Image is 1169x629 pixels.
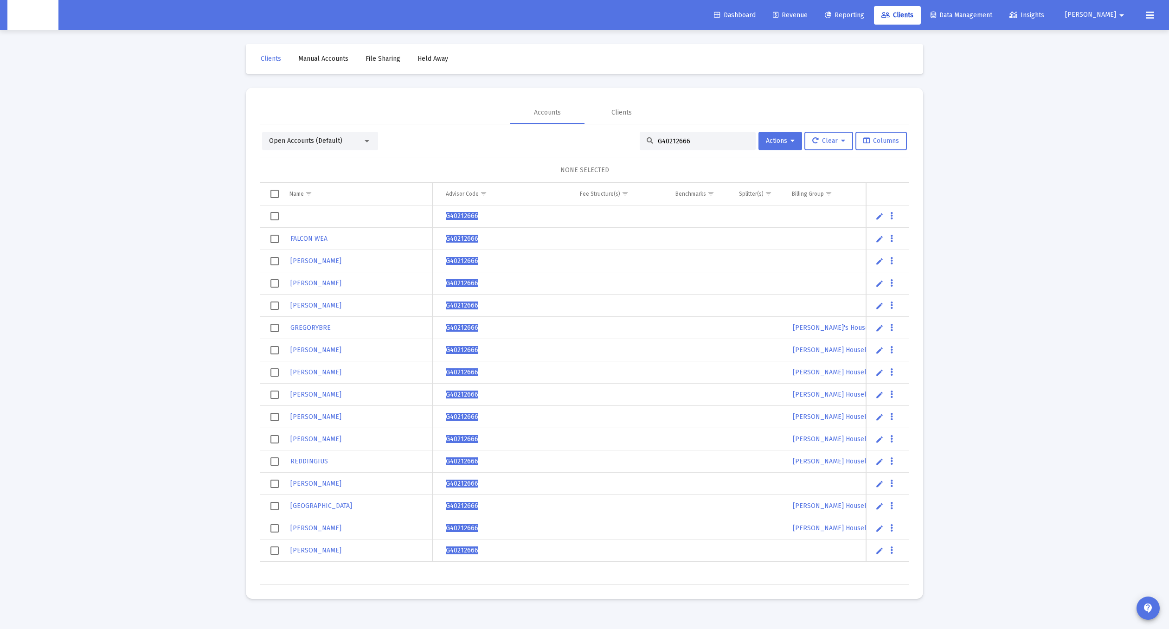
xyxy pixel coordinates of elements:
[766,137,795,145] span: Actions
[446,302,478,309] span: G40212666
[793,457,878,465] span: [PERSON_NAME] Household
[283,183,432,205] td: Column Name
[446,457,478,465] span: G40212666
[290,391,341,398] span: [PERSON_NAME]
[291,50,356,68] a: Manual Accounts
[792,190,824,198] div: Billing Group
[289,499,353,513] a: [GEOGRAPHIC_DATA]
[773,11,808,19] span: Revenue
[1116,6,1127,25] mat-icon: arrow_drop_down
[270,190,279,198] div: Select all
[875,413,884,421] a: Edit
[446,190,479,198] div: Advisor Code
[874,6,921,25] a: Clients
[622,190,629,197] span: Show filter options for column 'Fee Structure(s)'
[793,346,878,354] span: [PERSON_NAME] Household
[270,257,279,265] div: Select row
[253,50,289,68] a: Clients
[732,183,785,205] td: Column Splitter(s)
[534,108,561,117] div: Accounts
[855,132,907,150] button: Columns
[875,502,884,510] a: Edit
[881,11,913,19] span: Clients
[804,132,853,150] button: Clear
[792,321,883,334] a: [PERSON_NAME]'s Household
[290,480,341,488] span: [PERSON_NAME]
[1143,603,1154,614] mat-icon: contact_support
[289,299,342,312] a: [PERSON_NAME]
[270,435,279,443] div: Select row
[269,137,342,145] span: Open Accounts (Default)
[270,391,279,399] div: Select row
[290,279,341,287] span: [PERSON_NAME]
[290,302,341,309] span: [PERSON_NAME]
[270,546,279,555] div: Select row
[875,346,884,354] a: Edit
[446,413,478,421] span: G40212666
[290,324,331,332] span: GREGORYBRE
[289,366,342,379] a: [PERSON_NAME]
[446,480,478,488] span: G40212666
[446,546,478,554] span: G40212666
[290,502,352,510] span: [GEOGRAPHIC_DATA]
[289,190,304,198] div: Name
[439,183,573,205] td: Column Advisor Code
[480,190,487,197] span: Show filter options for column 'Advisor Code'
[675,190,706,198] div: Benchmarks
[765,190,772,197] span: Show filter options for column 'Splitter(s)'
[793,324,882,332] span: [PERSON_NAME]'s Household
[446,257,478,265] span: G40212666
[792,432,879,446] a: [PERSON_NAME] Household
[14,6,51,25] img: Dashboard
[446,435,478,443] span: G40212666
[875,302,884,310] a: Edit
[270,480,279,488] div: Select row
[792,455,879,468] a: [PERSON_NAME] Household
[875,546,884,555] a: Edit
[1054,6,1138,24] button: [PERSON_NAME]
[707,190,714,197] span: Show filter options for column 'Benchmarks'
[714,11,756,19] span: Dashboard
[825,11,864,19] span: Reporting
[785,183,937,205] td: Column Billing Group
[270,457,279,466] div: Select row
[270,212,279,220] div: Select row
[758,132,802,150] button: Actions
[289,544,342,557] a: [PERSON_NAME]
[260,183,909,585] div: Data grid
[792,499,879,513] a: [PERSON_NAME] Household
[446,524,478,532] span: G40212666
[793,435,878,443] span: [PERSON_NAME] Household
[289,455,329,468] a: REDDINGIUS
[417,55,448,63] span: Held Away
[290,235,328,243] span: FALCON WEA
[446,391,478,398] span: G40212666
[446,324,478,332] span: G40212666
[812,137,845,145] span: Clear
[290,257,341,265] span: [PERSON_NAME]
[290,546,341,554] span: [PERSON_NAME]
[289,388,342,401] a: [PERSON_NAME]
[290,457,328,465] span: REDDINGIUS
[289,521,342,535] a: [PERSON_NAME]
[793,368,878,376] span: [PERSON_NAME] Household
[446,346,478,354] span: G40212666
[289,321,332,334] a: GREGORYBRE
[658,137,749,145] input: Search
[446,212,478,220] span: G40212666
[270,413,279,421] div: Select row
[793,413,878,421] span: [PERSON_NAME] Household
[825,190,832,197] span: Show filter options for column 'Billing Group'
[358,50,408,68] a: File Sharing
[739,190,764,198] div: Splitter(s)
[446,235,478,243] span: G40212666
[289,276,342,290] a: [PERSON_NAME]
[270,346,279,354] div: Select row
[931,11,992,19] span: Data Management
[792,521,879,535] a: [PERSON_NAME] Household
[289,343,342,357] a: [PERSON_NAME]
[261,55,281,63] span: Clients
[290,413,341,421] span: [PERSON_NAME]
[875,524,884,533] a: Edit
[875,212,884,220] a: Edit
